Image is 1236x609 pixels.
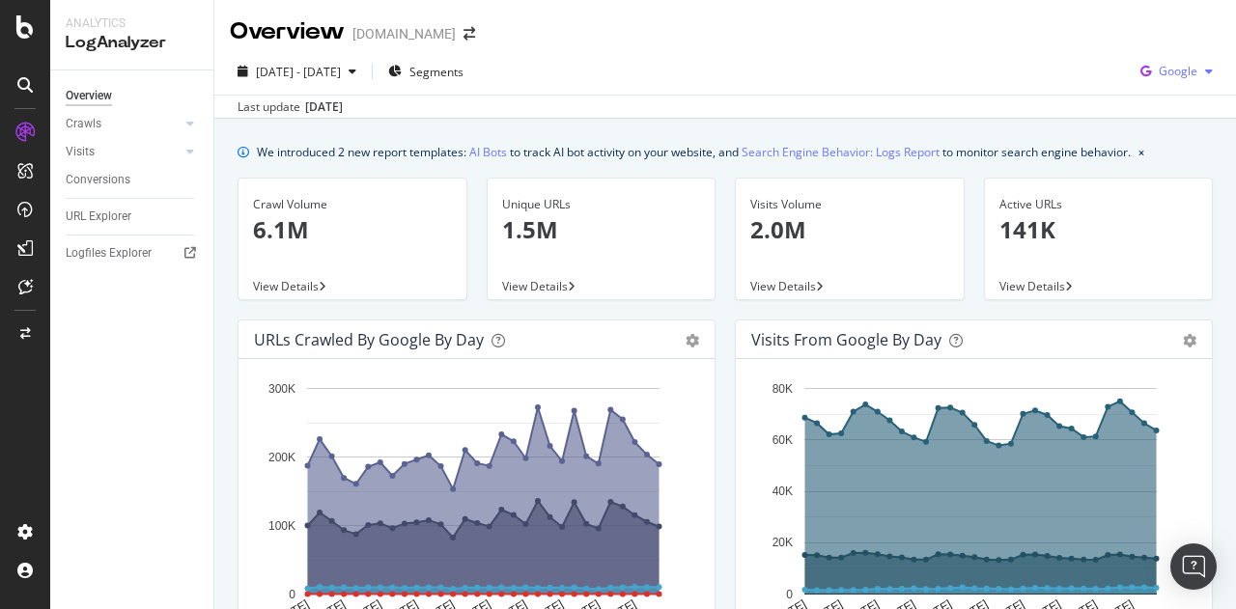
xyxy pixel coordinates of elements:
div: Logfiles Explorer [66,243,152,263]
p: 1.5M [502,213,701,246]
div: Visits Volume [750,196,949,213]
text: 80K [772,382,793,396]
text: 0 [786,588,793,601]
a: Logfiles Explorer [66,243,200,263]
a: Search Engine Behavior: Logs Report [742,142,940,162]
button: Segments [380,56,471,87]
div: Unique URLs [502,196,701,213]
div: Last update [238,98,343,116]
p: 2.0M [750,213,949,246]
div: URL Explorer [66,207,131,227]
div: Overview [230,15,345,48]
div: Open Intercom Messenger [1170,543,1217,590]
div: Crawls [66,114,101,134]
text: 60K [772,433,793,447]
text: 20K [772,537,793,550]
text: 300K [268,382,295,396]
a: Crawls [66,114,181,134]
text: 100K [268,519,295,533]
div: Visits [66,142,95,162]
span: View Details [502,278,568,294]
a: Visits [66,142,181,162]
div: gear [1183,334,1196,347]
a: AI Bots [469,142,507,162]
span: Google [1159,63,1197,79]
p: 6.1M [253,213,452,246]
div: Active URLs [999,196,1198,213]
button: Google [1133,56,1221,87]
text: 200K [268,451,295,464]
p: 141K [999,213,1198,246]
text: 40K [772,484,793,498]
div: We introduced 2 new report templates: to track AI bot activity on your website, and to monitor se... [257,142,1131,162]
span: Segments [409,64,463,80]
span: View Details [750,278,816,294]
span: View Details [999,278,1065,294]
a: Conversions [66,170,200,190]
button: close banner [1134,138,1149,166]
div: Overview [66,86,112,106]
div: [DATE] [305,98,343,116]
div: URLs Crawled by Google by day [254,330,484,349]
div: info banner [238,142,1213,162]
div: LogAnalyzer [66,32,198,54]
button: [DATE] - [DATE] [230,56,364,87]
div: [DOMAIN_NAME] [352,24,456,43]
a: URL Explorer [66,207,200,227]
div: Analytics [66,15,198,32]
div: arrow-right-arrow-left [463,27,475,41]
div: Visits from Google by day [751,330,941,349]
span: View Details [253,278,319,294]
a: Overview [66,86,200,106]
div: gear [686,334,699,347]
div: Crawl Volume [253,196,452,213]
text: 0 [289,588,295,601]
span: [DATE] - [DATE] [256,64,341,80]
div: Conversions [66,170,130,190]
